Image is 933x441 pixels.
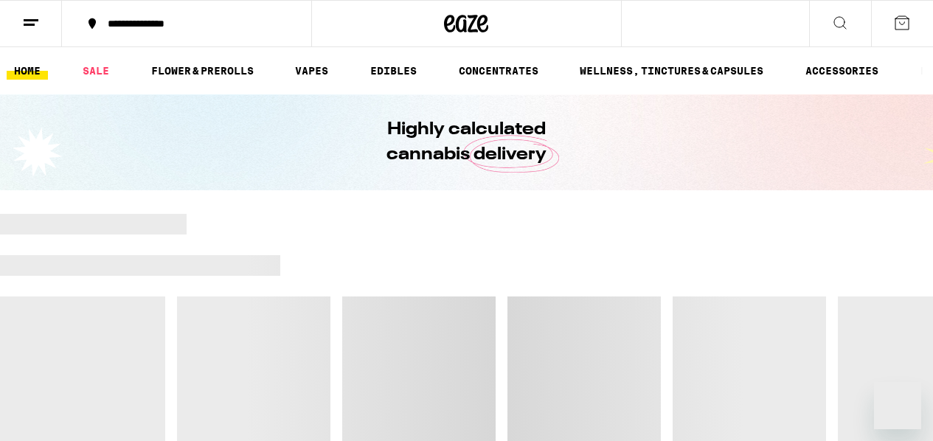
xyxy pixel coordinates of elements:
a: CONCENTRATES [451,62,546,80]
h1: Highly calculated cannabis delivery [345,117,589,167]
a: VAPES [288,62,336,80]
a: EDIBLES [363,62,424,80]
a: HOME [7,62,48,80]
iframe: Button to launch messaging window [874,382,921,429]
a: FLOWER & PREROLLS [144,62,261,80]
a: WELLNESS, TINCTURES & CAPSULES [572,62,771,80]
a: SALE [75,62,117,80]
a: ACCESSORIES [798,62,886,80]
